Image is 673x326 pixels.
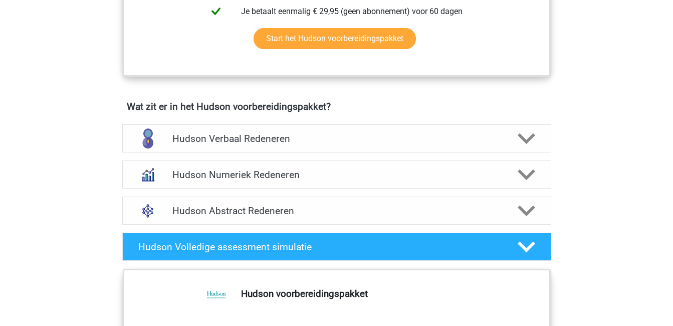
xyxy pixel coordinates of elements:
a: Start het Hudson voorbereidingspakket [254,28,416,49]
a: abstract redeneren Hudson Abstract Redeneren [118,197,555,225]
img: verbaal redeneren [135,125,161,151]
h4: Wat zit er in het Hudson voorbereidingspakket? [127,101,547,112]
h4: Hudson Numeriek Redeneren [172,169,501,181]
img: abstract redeneren [135,198,161,224]
h4: Hudson Abstract Redeneren [172,205,501,217]
a: numeriek redeneren Hudson Numeriek Redeneren [118,160,555,189]
a: verbaal redeneren Hudson Verbaal Redeneren [118,124,555,152]
a: Hudson Volledige assessment simulatie [118,233,555,261]
img: numeriek redeneren [135,161,161,188]
h4: Hudson Volledige assessment simulatie [138,241,501,253]
h4: Hudson Verbaal Redeneren [172,133,501,144]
